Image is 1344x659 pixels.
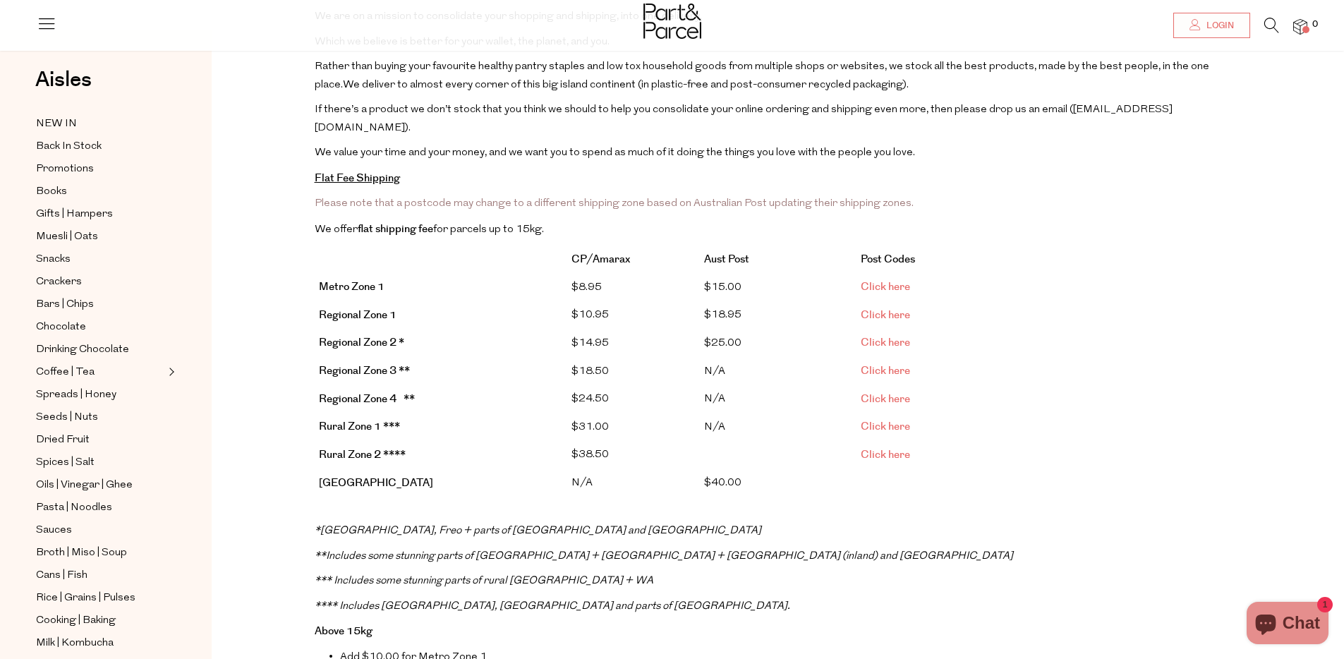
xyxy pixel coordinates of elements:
a: Chocolate [36,318,164,336]
strong: Metro Zone 1 [319,279,385,294]
td: $24.50 [567,385,700,413]
span: Sauces [36,522,72,539]
a: Sauces [36,521,164,539]
b: Above 15kg [315,624,373,639]
a: Milk | Kombucha [36,634,164,652]
a: Pasta | Noodles [36,499,164,516]
span: Rice | Grains | Pulses [36,590,135,607]
span: Cooking | Baking [36,612,116,629]
td: N/A [700,358,856,386]
span: Click here [861,447,910,462]
span: Please note that a postcode may change to a different shipping zone based on Australian Post upda... [315,198,914,209]
td: $8.95 [567,274,700,302]
span: Milk | Kombucha [36,635,114,652]
span: **** Includes [GEOGRAPHIC_DATA], [GEOGRAPHIC_DATA] and parts of [GEOGRAPHIC_DATA]. [315,601,790,612]
span: NEW IN [36,116,77,133]
a: Rice | Grains | Pulses [36,589,164,607]
span: Spices | Salt [36,454,95,471]
td: $18.95 [700,301,856,329]
span: Spreads | Honey [36,387,116,404]
span: Drinking Chocolate [36,341,129,358]
span: Broth | Miso | Soup [36,545,127,562]
a: 0 [1293,19,1307,34]
strong: [GEOGRAPHIC_DATA] [319,476,433,490]
span: Dried Fruit [36,432,90,449]
strong: Aust Post [704,252,749,267]
strong: CP/Amarax [571,252,630,267]
span: Login [1203,20,1234,32]
a: Click here [861,363,910,378]
a: Promotions [36,160,164,178]
span: Bars | Chips [36,296,94,313]
a: Drinking Chocolate [36,341,164,358]
span: Promotions [36,161,94,178]
span: Back In Stock [36,138,102,155]
a: Bars | Chips [36,296,164,313]
span: Chocolate [36,319,86,336]
a: Click here [861,335,910,350]
td: N/A [567,469,700,497]
a: Seeds | Nuts [36,409,164,426]
td: $10.95 [567,301,700,329]
span: $18.50 [571,366,609,377]
span: $ 40.00 [704,478,741,488]
span: $38.50 [571,449,609,460]
a: Muesli | Oats [36,228,164,246]
span: *** Includes some stunning parts of rural [GEOGRAPHIC_DATA] + WA [315,576,653,586]
b: Regional Zone 3 ** [319,363,410,378]
strong: Flat Fee Shipping [315,171,400,186]
span: Gifts | Hampers [36,206,113,223]
a: Dried Fruit [36,431,164,449]
a: Click here [861,392,910,406]
strong: Post Codes [861,252,915,267]
a: Click here [861,419,910,434]
span: Seeds | Nuts [36,409,98,426]
b: Regional Zone 4 ** [319,392,415,406]
span: Rather than buying your favourite healthy pantry staples and low tox household goods from multipl... [315,61,1209,90]
b: Regional Zone 1 [319,308,396,322]
span: Click here [861,308,910,322]
inbox-online-store-chat: Shopify online store chat [1242,602,1333,648]
td: N/A [700,413,856,442]
span: We value your time and your money, and we want you to spend as much of it doing the things you lo... [315,147,915,158]
span: 0 [1309,18,1321,31]
a: Books [36,183,164,200]
strong: Rural Zone 1 *** [319,419,400,434]
a: Gifts | Hampers [36,205,164,223]
td: $15.00 [700,274,856,302]
strong: flat shipping fee [358,222,433,236]
a: Cooking | Baking [36,612,164,629]
a: Aisles [35,69,92,104]
span: Includes some stunning parts of [GEOGRAPHIC_DATA] + [GEOGRAPHIC_DATA] + [GEOGRAPHIC_DATA] (inland... [326,551,1013,562]
span: If there’s a product we don’t stock that you think we should to help you consolidate your online ... [315,104,1173,133]
a: Spices | Salt [36,454,164,471]
em: * [GEOGRAPHIC_DATA], Freo + parts of [GEOGRAPHIC_DATA] and [GEOGRAPHIC_DATA] [315,526,761,536]
span: We offer for parcels up to 15kg. [315,224,544,235]
a: Broth | Miso | Soup [36,544,164,562]
a: Snacks [36,250,164,268]
a: Spreads | Honey [36,386,164,404]
td: $25.00 [700,329,856,358]
td: N/A [700,385,856,413]
span: $31.00 [571,422,609,433]
span: Oils | Vinegar | Ghee [36,477,133,494]
button: Expand/Collapse Coffee | Tea [165,363,175,380]
a: Back In Stock [36,138,164,155]
img: Part&Parcel [643,4,701,39]
span: Aisles [35,64,92,95]
a: NEW IN [36,115,164,133]
b: Regional Zone 2 * [319,335,404,350]
a: Click here [861,279,910,294]
span: Crackers [36,274,82,291]
td: $14.95 [567,329,700,358]
span: Cans | Fish [36,567,87,584]
span: Coffee | Tea [36,364,95,381]
p: We deliver to almost every corner of this big island continent (in plastic-free and post-consumer... [315,58,1242,94]
a: Coffee | Tea [36,363,164,381]
a: Cans | Fish [36,567,164,584]
a: Login [1173,13,1250,38]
